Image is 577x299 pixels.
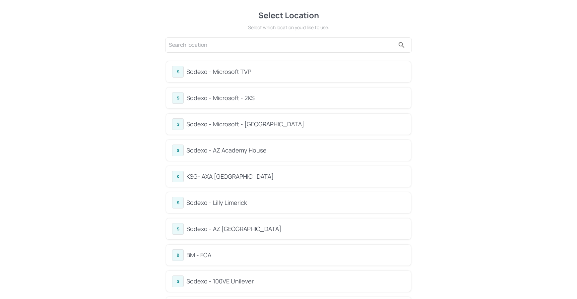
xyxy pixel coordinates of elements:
div: S [172,145,184,156]
div: S [172,118,184,130]
button: search [395,38,408,52]
div: S [172,275,184,287]
div: Sodexo - Lilly Limerick [186,198,405,207]
div: Sodexo - Microsoft TVP [186,67,405,76]
div: Select Location [164,9,413,21]
div: Sodexo - Microsoft - 2KS [186,93,405,102]
div: S [172,66,184,78]
div: K [172,171,184,182]
div: KSG- AXA [GEOGRAPHIC_DATA] [186,172,405,181]
div: Sodexo - AZ [GEOGRAPHIC_DATA] [186,224,405,233]
div: Sodexo - 100VE Unilever [186,277,405,286]
div: S [172,223,184,235]
div: S [172,92,184,104]
div: BM - FCA [186,251,405,260]
div: S [172,197,184,209]
div: Sodexo - AZ Academy House [186,146,405,155]
div: B [172,249,184,261]
input: Search location [169,40,395,50]
div: Sodexo - Microsoft - [GEOGRAPHIC_DATA] [186,120,405,129]
div: Select which location you’d like to use. [164,24,413,31]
